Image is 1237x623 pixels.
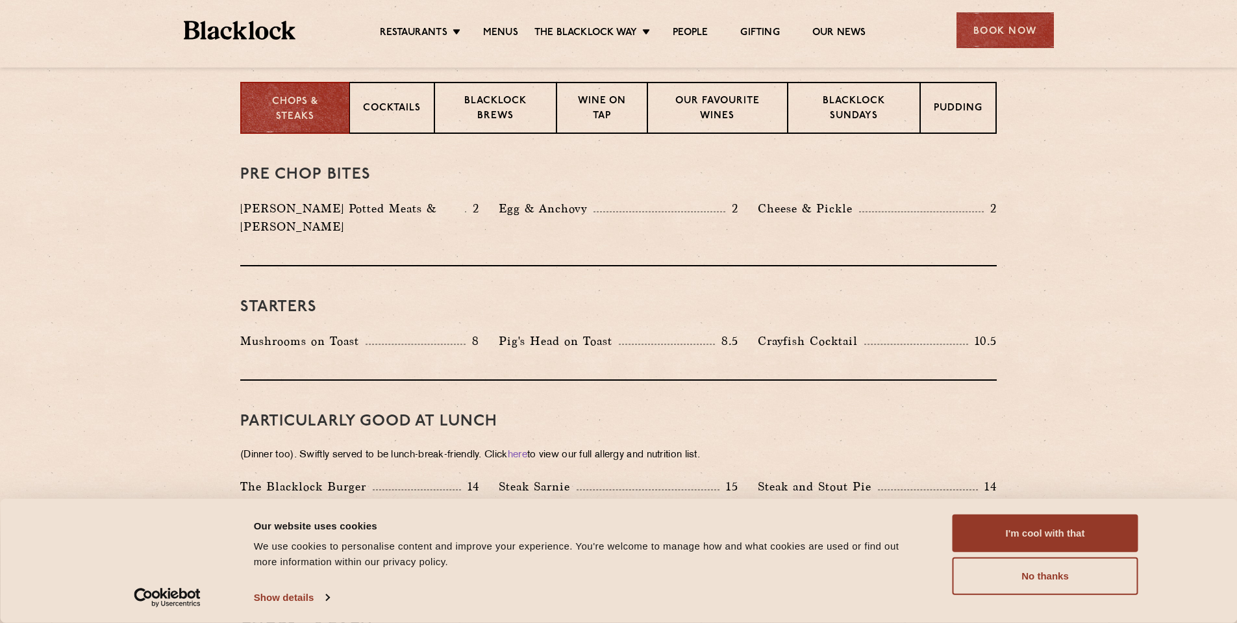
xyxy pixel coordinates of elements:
[758,477,878,496] p: Steak and Stout Pie
[812,27,866,41] a: Our News
[255,95,336,124] p: Chops & Steaks
[448,94,543,125] p: Blacklock Brews
[984,200,997,217] p: 2
[956,12,1054,48] div: Book Now
[240,413,997,430] h3: PARTICULARLY GOOD AT LUNCH
[240,477,373,496] p: The Blacklock Burger
[978,478,997,495] p: 14
[466,333,479,350] p: 8
[499,477,577,496] p: Steak Sarnie
[380,27,447,41] a: Restaurants
[508,450,527,460] a: here
[461,478,480,495] p: 14
[534,27,637,41] a: The Blacklock Way
[570,94,634,125] p: Wine on Tap
[240,199,465,236] p: [PERSON_NAME] Potted Meats & [PERSON_NAME]
[240,299,997,316] h3: Starters
[499,332,619,350] p: Pig's Head on Toast
[758,332,864,350] p: Crayfish Cocktail
[363,101,421,118] p: Cocktails
[953,557,1138,595] button: No thanks
[110,588,224,607] a: Usercentrics Cookiebot - opens in a new window
[254,539,923,570] div: We use cookies to personalise content and improve your experience. You're welcome to manage how a...
[719,478,738,495] p: 15
[499,199,594,218] p: Egg & Anchovy
[673,27,708,41] a: People
[254,518,923,533] div: Our website uses cookies
[968,333,997,350] p: 10.5
[725,200,738,217] p: 2
[953,515,1138,552] button: I'm cool with that
[466,200,479,217] p: 2
[740,27,779,41] a: Gifting
[801,94,906,125] p: Blacklock Sundays
[934,101,982,118] p: Pudding
[254,588,329,607] a: Show details
[661,94,773,125] p: Our favourite wines
[758,199,859,218] p: Cheese & Pickle
[184,21,296,40] img: BL_Textured_Logo-footer-cropped.svg
[240,332,366,350] p: Mushrooms on Toast
[715,333,738,350] p: 8.5
[240,446,997,464] p: (Dinner too). Swiftly served to be lunch-break-friendly. Click to view our full allergy and nutri...
[240,166,997,183] h3: Pre Chop Bites
[483,27,518,41] a: Menus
